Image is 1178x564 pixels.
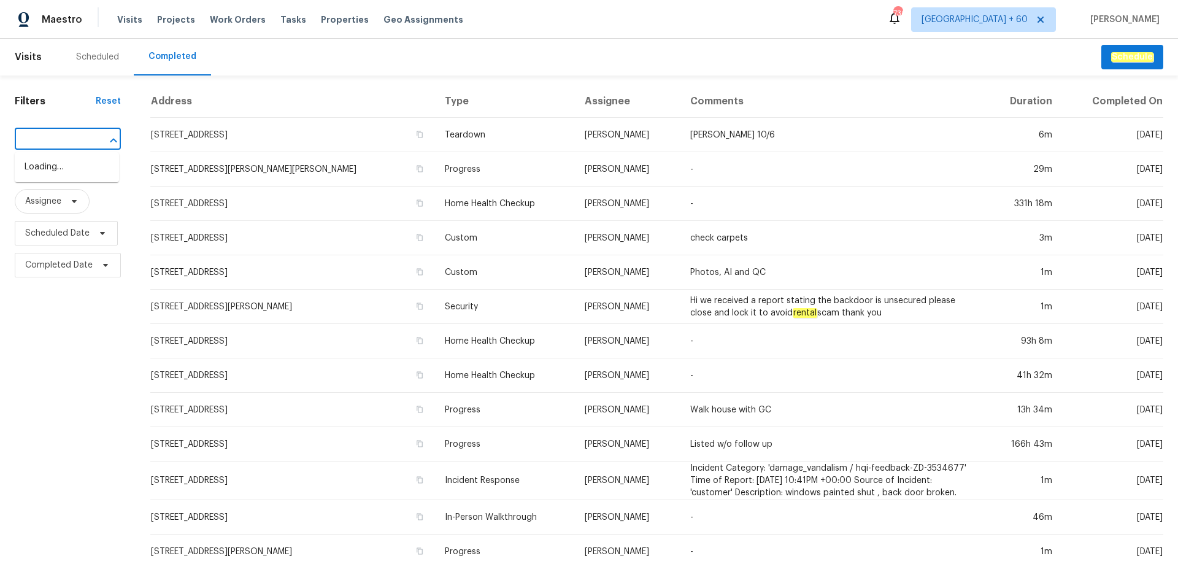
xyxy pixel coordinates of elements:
td: 13h 34m [984,393,1062,427]
td: - [680,500,984,535]
button: Copy Address [414,369,425,381]
td: Walk house with GC [680,393,984,427]
td: [STREET_ADDRESS] [150,393,435,427]
span: Maestro [42,14,82,26]
td: [STREET_ADDRESS] [150,500,435,535]
td: 93h 8m [984,324,1062,358]
span: Properties [321,14,369,26]
td: [PERSON_NAME] 10/6 [680,118,984,152]
td: [DATE] [1062,255,1163,290]
td: [DATE] [1062,393,1163,427]
td: Incident Response [435,462,575,500]
td: [DATE] [1062,187,1163,221]
td: Custom [435,221,575,255]
button: Copy Address [414,129,425,140]
td: [DATE] [1062,500,1163,535]
td: - [680,358,984,393]
span: Geo Assignments [383,14,463,26]
td: - [680,324,984,358]
button: Copy Address [414,438,425,449]
td: [DATE] [1062,427,1163,462]
th: Address [150,85,435,118]
td: [PERSON_NAME] [575,427,680,462]
td: [STREET_ADDRESS] [150,427,435,462]
div: 730 [893,7,902,20]
button: Copy Address [414,511,425,522]
td: 46m [984,500,1062,535]
td: [DATE] [1062,152,1163,187]
td: [PERSON_NAME] [575,324,680,358]
td: 331h 18m [984,187,1062,221]
td: [STREET_ADDRESS] [150,324,435,358]
td: 3m [984,221,1062,255]
button: Copy Address [414,404,425,415]
span: Visits [15,44,42,71]
td: Progress [435,152,575,187]
button: Copy Address [414,198,425,209]
td: Home Health Checkup [435,187,575,221]
em: Schedule [1111,52,1153,62]
td: [DATE] [1062,290,1163,324]
td: 166h 43m [984,427,1062,462]
td: Home Health Checkup [435,324,575,358]
span: [GEOGRAPHIC_DATA] + 60 [922,14,1028,26]
button: Schedule [1101,45,1163,70]
td: check carpets [680,221,984,255]
span: Projects [157,14,195,26]
td: [STREET_ADDRESS] [150,462,435,500]
td: [DATE] [1062,221,1163,255]
td: [STREET_ADDRESS] [150,187,435,221]
td: 1m [984,462,1062,500]
td: Photos, AI and QC [680,255,984,290]
td: - [680,152,984,187]
th: Duration [984,85,1062,118]
td: [STREET_ADDRESS] [150,221,435,255]
td: Progress [435,427,575,462]
td: Custom [435,255,575,290]
td: Incident Category: 'damage_vandalism / hqi-feedback-ZD-3534677' Time of Report: [DATE] 10:41PM +0... [680,462,984,500]
td: - [680,187,984,221]
td: [STREET_ADDRESS] [150,255,435,290]
th: Completed On [1062,85,1163,118]
td: [PERSON_NAME] [575,290,680,324]
span: Work Orders [210,14,266,26]
h1: Filters [15,95,96,107]
td: 29m [984,152,1062,187]
td: [DATE] [1062,462,1163,500]
td: Progress [435,393,575,427]
td: Listed w/o follow up [680,427,984,462]
td: Teardown [435,118,575,152]
td: [PERSON_NAME] [575,221,680,255]
td: [DATE] [1062,118,1163,152]
div: Loading… [15,152,119,182]
span: [PERSON_NAME] [1085,14,1160,26]
td: 6m [984,118,1062,152]
td: Home Health Checkup [435,358,575,393]
td: [PERSON_NAME] [575,118,680,152]
td: [DATE] [1062,324,1163,358]
div: Reset [96,95,121,107]
td: [PERSON_NAME] [575,500,680,535]
td: [PERSON_NAME] [575,358,680,393]
span: Visits [117,14,142,26]
td: 1m [984,290,1062,324]
button: Copy Address [414,301,425,312]
div: Scheduled [76,51,119,63]
td: [PERSON_NAME] [575,152,680,187]
em: rental [793,308,817,318]
button: Close [105,132,122,149]
span: Completed Date [25,259,93,271]
td: In-Person Walkthrough [435,500,575,535]
span: Tasks [280,15,306,24]
button: Copy Address [414,474,425,485]
td: [PERSON_NAME] [575,393,680,427]
td: 1m [984,255,1062,290]
td: [STREET_ADDRESS] [150,358,435,393]
button: Copy Address [414,232,425,243]
td: [PERSON_NAME] [575,255,680,290]
span: Assignee [25,195,61,207]
td: [STREET_ADDRESS] [150,118,435,152]
td: Hi we received a report stating the backdoor is unsecured please close and lock it to avoid scam ... [680,290,984,324]
td: [STREET_ADDRESS][PERSON_NAME] [150,290,435,324]
div: Completed [148,50,196,63]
